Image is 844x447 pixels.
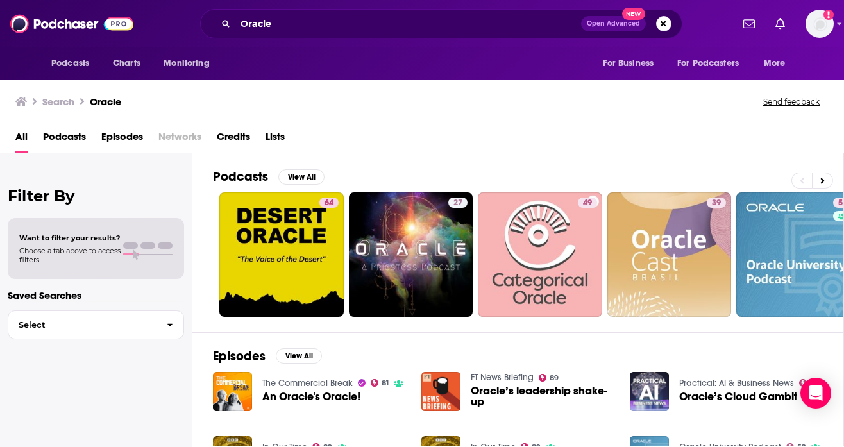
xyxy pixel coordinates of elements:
[266,126,285,153] a: Lists
[382,380,389,386] span: 81
[155,51,226,76] button: open menu
[213,348,322,364] a: EpisodesView All
[8,289,184,301] p: Saved Searches
[587,21,640,27] span: Open Advanced
[677,55,739,72] span: For Podcasters
[213,348,266,364] h2: Episodes
[101,126,143,153] a: Episodes
[581,16,646,31] button: Open AdvancedNew
[10,12,133,36] img: Podchaser - Follow, Share and Rate Podcasts
[164,55,209,72] span: Monitoring
[213,169,325,185] a: PodcastsView All
[539,374,559,382] a: 89
[319,198,339,208] a: 64
[371,379,389,387] a: 81
[219,192,344,317] a: 64
[478,192,602,317] a: 49
[158,126,201,153] span: Networks
[105,51,148,76] a: Charts
[471,385,614,407] a: Oracle’s leadership shake-up
[603,55,654,72] span: For Business
[448,198,468,208] a: 27
[262,391,360,402] a: An Oracle's Oracle!
[755,51,802,76] button: open menu
[453,197,462,210] span: 27
[19,246,121,264] span: Choose a tab above to access filters.
[583,197,592,210] span: 49
[213,372,252,411] img: An Oracle's Oracle!
[806,10,834,38] button: Show profile menu
[325,197,333,210] span: 64
[8,321,156,329] span: Select
[764,55,786,72] span: More
[43,126,86,153] a: Podcasts
[550,375,559,381] span: 89
[200,9,682,38] div: Search podcasts, credits, & more...
[806,10,834,38] img: User Profile
[278,169,325,185] button: View All
[607,192,732,317] a: 39
[594,51,670,76] button: open menu
[669,51,757,76] button: open menu
[51,55,89,72] span: Podcasts
[806,10,834,38] span: Logged in as TrevorC
[90,96,121,108] h3: Oracle
[15,126,28,153] a: All
[113,55,140,72] span: Charts
[42,96,74,108] h3: Search
[679,391,797,402] a: Oracle’s Cloud Gambit
[8,310,184,339] button: Select
[679,378,794,389] a: Practical: AI & Business News
[262,378,353,389] a: The Commercial Break
[349,192,473,317] a: 27
[712,197,721,210] span: 39
[759,96,823,107] button: Send feedback
[578,198,597,208] a: 49
[8,187,184,205] h2: Filter By
[213,169,268,185] h2: Podcasts
[471,372,534,383] a: FT News Briefing
[276,348,322,364] button: View All
[42,51,106,76] button: open menu
[630,372,669,411] img: Oracle’s Cloud Gambit
[738,13,760,35] a: Show notifications dropdown
[823,10,834,20] svg: Add a profile image
[622,8,645,20] span: New
[770,13,790,35] a: Show notifications dropdown
[217,126,250,153] a: Credits
[19,233,121,242] span: Want to filter your results?
[235,13,581,34] input: Search podcasts, credits, & more...
[707,198,726,208] a: 39
[799,379,820,387] a: 63
[421,372,460,411] img: Oracle’s leadership shake-up
[800,378,831,409] div: Open Intercom Messenger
